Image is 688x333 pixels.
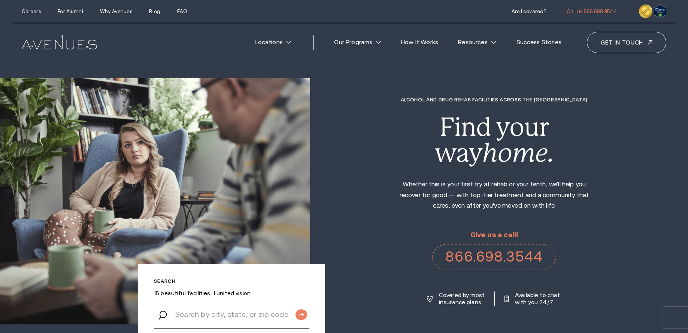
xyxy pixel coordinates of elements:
[327,34,389,51] a: Our Programs
[654,4,666,18] img: Verify Approval for www.avenuesrecovery.com
[154,290,309,297] p: 15 beautiful facilities. 1 united vision.
[58,9,83,14] a: For Alumni
[654,7,666,14] a: Verify LegitScript Approval for www.avenuesrecovery.com
[394,34,446,51] a: How It Works
[154,278,309,284] p: Search
[247,34,299,51] a: Locations
[149,9,160,14] a: Blog
[439,291,485,306] p: Covered by most insurance plans
[392,114,596,166] div: Find your way
[295,309,307,320] input: Submit
[22,9,41,14] a: Careers
[392,179,596,211] p: Whether this is your first try at rehab or your tenth, we'll help you recover for good — with top...
[427,291,485,306] a: Covered by most insurance plans
[100,9,132,14] a: Why Avenues
[587,32,666,53] a: Get in touch
[584,9,618,14] span: 866.698.3544
[177,9,187,14] a: FAQ
[154,300,309,329] input: Search by city, state, or zip code
[451,34,504,51] a: Resources
[392,97,596,103] h1: Alcohol and Drug Rehab Facilities across the [GEOGRAPHIC_DATA]
[515,291,561,306] p: Available to chat with you 24/7
[509,34,569,51] a: Success Stories
[512,9,546,14] a: Am I covered?
[432,231,556,239] p: Give us a call!
[432,244,556,270] a: 866.698.3544
[504,291,561,306] a: Available to chat with you 24/7
[567,9,618,14] a: Call us!866.698.3544
[482,138,554,168] i: home.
